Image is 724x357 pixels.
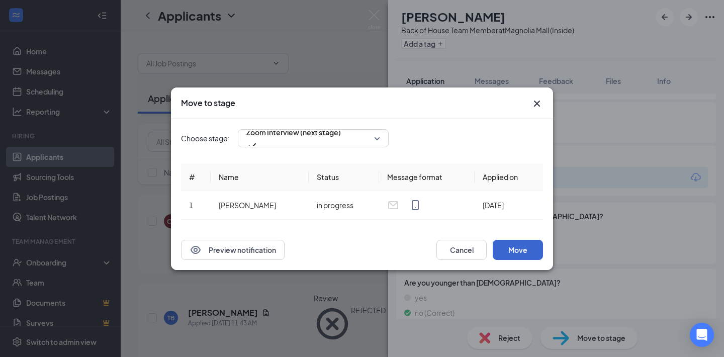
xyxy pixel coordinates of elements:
th: Applied on [475,163,543,191]
svg: Cross [531,98,543,110]
td: in progress [309,191,379,220]
svg: MobileSms [409,199,421,211]
th: Name [211,163,309,191]
h3: Move to stage [181,98,235,109]
button: Move [493,240,543,260]
th: Message format [379,163,475,191]
span: Choose stage: [181,133,230,144]
span: 1 [189,201,193,210]
button: Cancel [436,240,487,260]
div: Open Intercom Messenger [690,323,714,347]
svg: Checkmark [246,140,258,152]
svg: Eye [190,244,202,256]
th: # [181,163,211,191]
td: [DATE] [475,191,543,220]
button: EyePreview notification [181,240,285,260]
th: Status [309,163,379,191]
td: [PERSON_NAME] [211,191,309,220]
button: Close [531,98,543,110]
span: Zoom Interview (next stage) [246,125,341,140]
svg: Email [387,199,399,211]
